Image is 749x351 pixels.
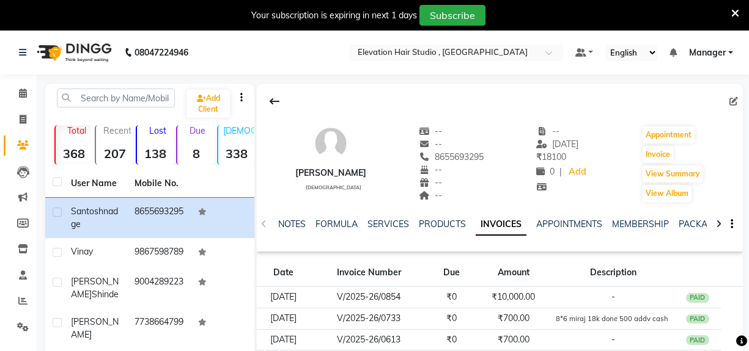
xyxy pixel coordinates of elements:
td: 8655693295 [127,198,191,238]
a: PACKAGES [679,219,724,230]
span: | [559,165,562,178]
th: User Name [64,170,127,198]
td: [DATE] [257,329,309,350]
a: Add Client [186,90,230,118]
span: Santosh [71,206,103,217]
strong: 8 [177,146,214,161]
a: NOTES [278,219,306,230]
strong: 338 [218,146,255,161]
p: [DEMOGRAPHIC_DATA] [223,125,255,136]
a: SERVICES [367,219,409,230]
span: [PERSON_NAME] [71,316,119,340]
td: V/2025-26/0733 [309,308,428,329]
td: 9867598789 [127,238,191,268]
strong: 368 [56,146,92,161]
td: [DATE] [257,308,309,329]
button: View Summary [643,165,703,183]
span: 8655693295 [419,151,484,162]
span: [DATE] [536,139,578,150]
strong: 207 [96,146,133,161]
span: -- [536,126,559,137]
a: FORMULA [315,219,358,230]
div: Your subscription is expiring in next 1 days [251,9,417,22]
div: [PERSON_NAME] [295,167,366,179]
span: vinay [71,246,93,257]
th: Amount [475,259,552,287]
a: APPOINTMENTS [536,219,602,230]
th: Invoice Number [309,259,428,287]
td: V/2025-26/0854 [309,287,428,308]
button: Invoice [643,146,673,163]
div: Back to Client [262,90,287,113]
p: Lost [142,125,174,136]
td: ₹0 [428,329,475,350]
span: -- [419,164,443,175]
small: 8*6 miraj 18k done 500 addv cash [556,314,668,323]
span: Shinde [92,289,119,300]
td: ₹700.00 [475,329,552,350]
th: Description [552,259,674,287]
span: -- [419,190,443,201]
input: Search by Name/Mobile/Email/Code [57,89,175,107]
span: - [611,334,615,345]
td: ₹0 [428,287,475,308]
span: ₹ [536,151,542,162]
div: PAID [686,293,709,303]
img: avatar [312,125,349,162]
td: ₹0 [428,308,475,329]
th: Date [257,259,309,287]
span: [DEMOGRAPHIC_DATA] [306,184,361,190]
td: [DATE] [257,287,309,308]
span: Manager [689,46,726,59]
p: Recent [101,125,133,136]
span: [PERSON_NAME] [71,276,119,300]
button: Subscribe [419,5,485,26]
td: 9004289223 [127,268,191,308]
div: PAID [686,335,709,345]
button: Appointment [643,126,695,143]
a: INVOICES [476,214,526,236]
a: MEMBERSHIP [612,219,669,230]
span: 18100 [536,151,566,162]
span: - [611,291,615,302]
p: Due [180,125,214,136]
th: Due [428,259,475,287]
strong: 138 [137,146,174,161]
div: PAID [686,314,709,324]
span: 0 [536,166,555,177]
td: ₹10,000.00 [475,287,552,308]
img: logo [31,35,115,70]
td: 7738664799 [127,308,191,349]
span: -- [419,126,443,137]
a: PRODUCTS [419,219,466,230]
td: V/2025-26/0613 [309,329,428,350]
a: Add [567,164,588,181]
th: Mobile No. [127,170,191,198]
span: -- [419,177,443,188]
p: Total [61,125,92,136]
button: View Album [643,185,692,202]
td: ₹700.00 [475,308,552,329]
b: 08047224946 [135,35,188,70]
span: -- [419,139,443,150]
